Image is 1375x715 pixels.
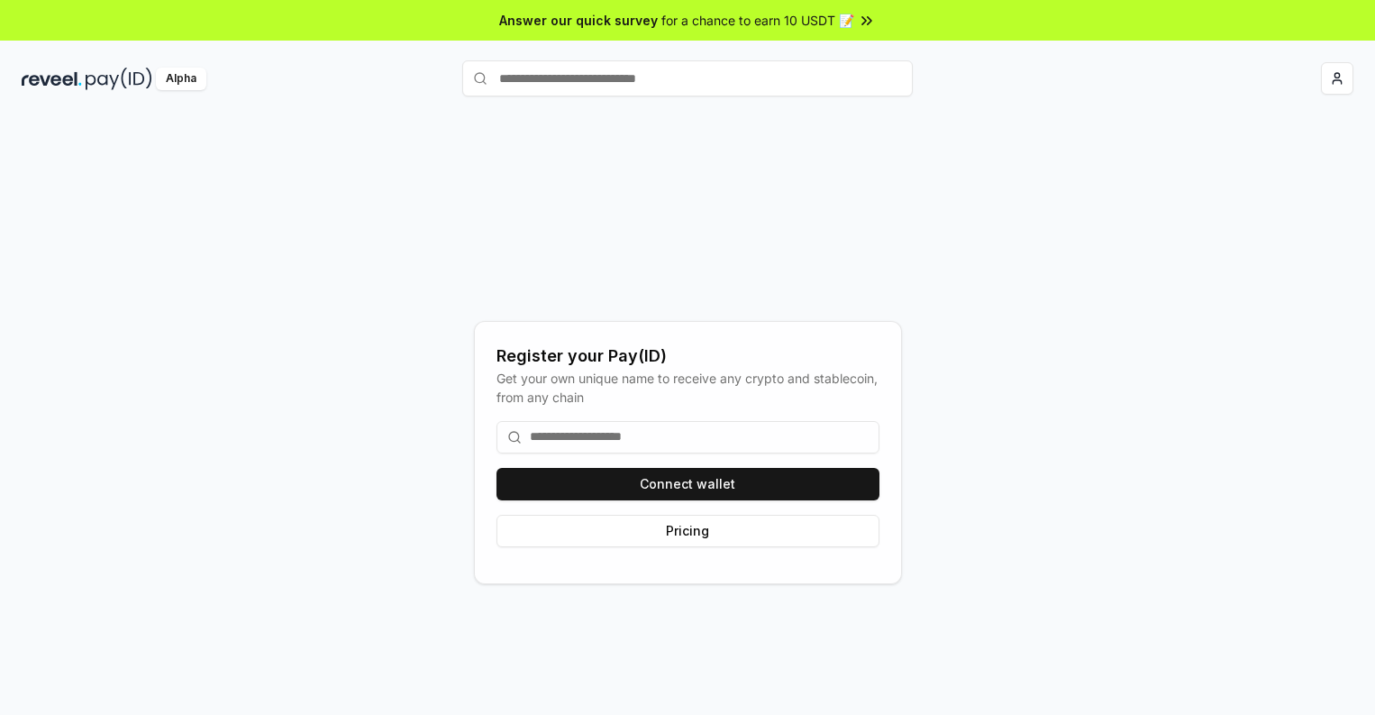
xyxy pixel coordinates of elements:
div: Get your own unique name to receive any crypto and stablecoin, from any chain [496,369,879,407]
button: Pricing [496,515,879,547]
div: Alpha [156,68,206,90]
span: for a chance to earn 10 USDT 📝 [661,11,854,30]
img: pay_id [86,68,152,90]
img: reveel_dark [22,68,82,90]
button: Connect wallet [496,468,879,500]
div: Register your Pay(ID) [496,344,879,369]
span: Answer our quick survey [499,11,658,30]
